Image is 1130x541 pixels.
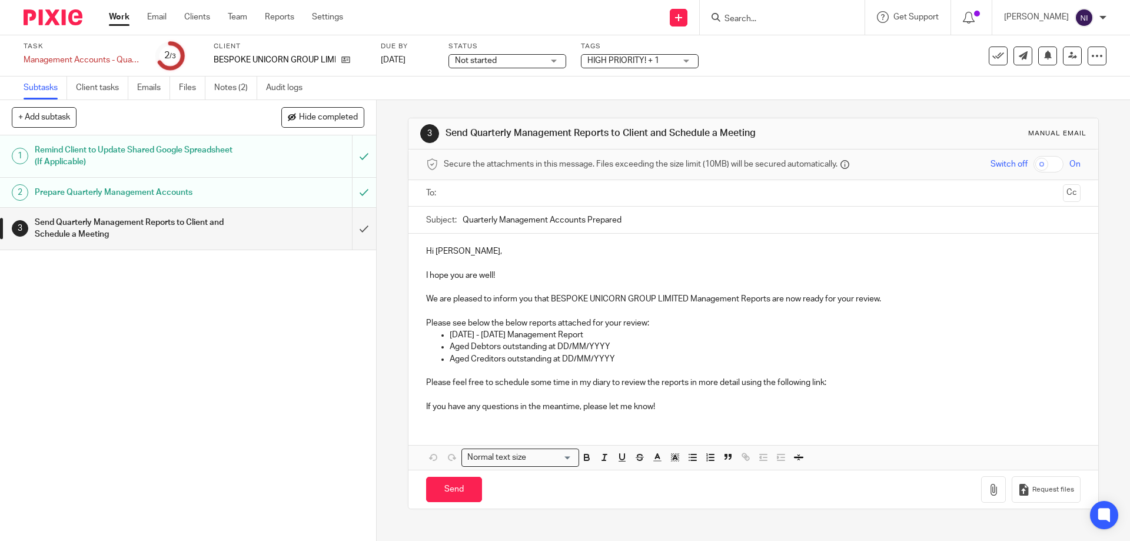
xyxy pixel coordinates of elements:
div: Search for option [461,449,579,467]
a: Clients [184,11,210,23]
p: Please see below the below reports attached for your review: [426,317,1080,329]
p: Aged Creditors outstanding at DD/MM/YYYY [450,353,1080,365]
h1: Prepare Quarterly Management Accounts [35,184,238,201]
div: 2 [12,184,28,201]
p: If you have any questions in the meantime, please let me know! [426,401,1080,413]
div: Management Accounts - Quarterly - [DATE] - [DATE] [24,54,141,66]
h1: Send Quarterly Management Reports to Client and Schedule a Meeting [35,214,238,244]
input: Search for option [530,452,572,464]
p: [DATE] - [DATE] Management Report [450,329,1080,341]
p: Hi [PERSON_NAME], [426,245,1080,257]
span: HIGH PRIORITY! + 1 [587,57,659,65]
span: Not started [455,57,497,65]
label: Tags [581,42,699,51]
h1: Remind Client to Update Shared Google Spreadsheet (If Applicable) [35,141,238,171]
small: /3 [169,53,176,59]
button: Request files [1012,476,1080,503]
a: Audit logs [266,77,311,99]
button: + Add subtask [12,107,77,127]
a: Emails [137,77,170,99]
a: Notes (2) [214,77,257,99]
button: Cc [1063,184,1081,202]
div: 3 [12,220,28,237]
label: To: [426,187,439,199]
img: Pixie [24,9,82,25]
span: Request files [1032,485,1074,494]
span: [DATE] [381,56,406,64]
span: On [1069,158,1081,170]
a: Reports [265,11,294,23]
p: BESPOKE UNICORN GROUP LIMITED [214,54,335,66]
button: Hide completed [281,107,364,127]
label: Task [24,42,141,51]
div: 2 [164,49,176,62]
a: Team [228,11,247,23]
p: Aged Debtors outstanding at DD/MM/YYYY [450,341,1080,353]
span: Get Support [893,13,939,21]
div: 3 [420,124,439,143]
h1: Send Quarterly Management Reports to Client and Schedule a Meeting [446,127,779,140]
label: Client [214,42,366,51]
span: Normal text size [464,452,529,464]
a: Work [109,11,129,23]
p: [PERSON_NAME] [1004,11,1069,23]
input: Search [723,14,829,25]
label: Subject: [426,214,457,226]
a: Email [147,11,167,23]
img: svg%3E [1075,8,1094,27]
p: We are pleased to inform you that BESPOKE UNICORN GROUP LIMITED Management Reports are now ready ... [426,293,1080,305]
a: Settings [312,11,343,23]
span: Secure the attachments in this message. Files exceeding the size limit (10MB) will be secured aut... [444,158,837,170]
label: Status [448,42,566,51]
span: Hide completed [299,113,358,122]
input: Send [426,477,482,502]
a: Files [179,77,205,99]
div: Manual email [1028,129,1086,138]
a: Subtasks [24,77,67,99]
p: Please feel free to schedule some time in my diary to review the reports in more detail using the... [426,377,1080,389]
a: Client tasks [76,77,128,99]
div: 1 [12,148,28,164]
p: I hope you are well! [426,270,1080,281]
label: Due by [381,42,434,51]
div: Management Accounts - Quarterly - April - June, 2025 [24,54,141,66]
span: Switch off [991,158,1028,170]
